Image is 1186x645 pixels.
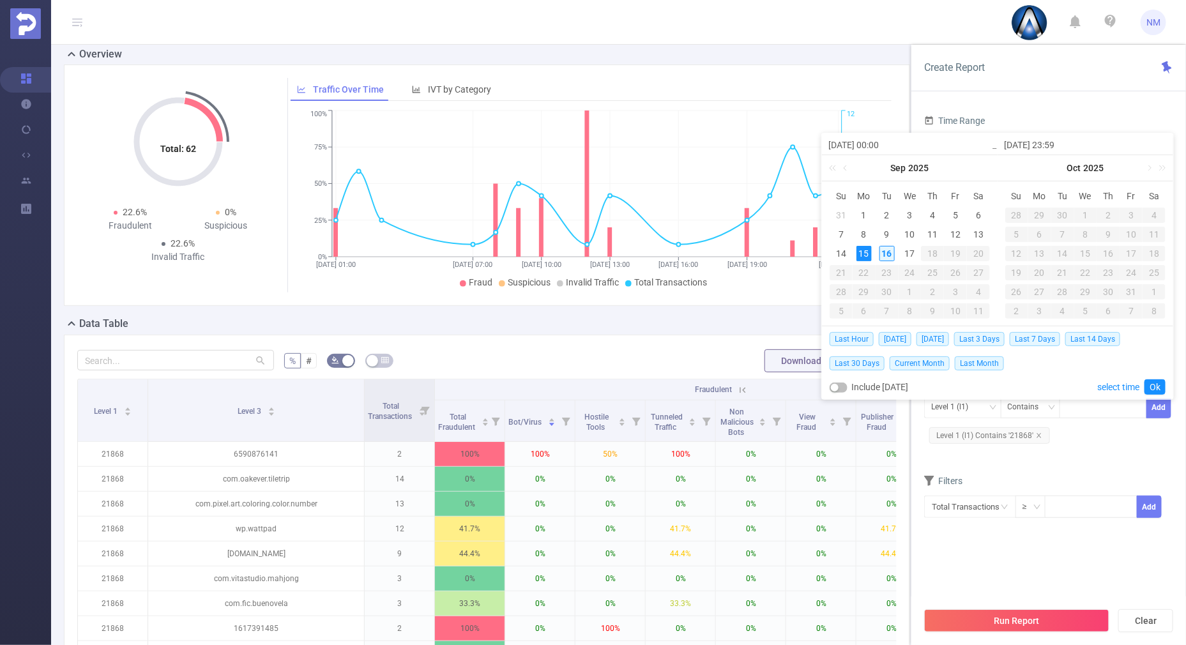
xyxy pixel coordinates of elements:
[1120,265,1143,280] div: 24
[944,301,967,321] td: October 10, 2025
[833,246,849,261] div: 14
[1051,282,1074,301] td: October 28, 2025
[1005,246,1028,261] div: 12
[921,246,944,261] div: 18
[902,208,917,223] div: 3
[908,155,931,181] a: 2025
[853,190,876,202] span: Mo
[967,263,990,282] td: September 27, 2025
[1143,282,1166,301] td: November 1, 2025
[178,219,274,232] div: Suspicious
[944,282,967,301] td: October 3, 2025
[651,413,683,432] span: Tunneled Traffic
[1074,244,1097,263] td: October 15, 2025
[899,244,922,263] td: September 17, 2025
[1051,208,1074,223] div: 30
[1005,244,1028,263] td: October 12, 2025
[77,350,274,370] input: Search...
[856,227,872,242] div: 8
[967,246,990,261] div: 20
[10,8,41,39] img: Protected Media
[879,246,895,261] div: 16
[297,85,306,94] i: icon: line-chart
[847,110,855,119] tspan: 12
[1051,244,1074,263] td: October 14, 2025
[948,227,963,242] div: 12
[876,301,899,321] td: October 7, 2025
[899,284,922,300] div: 1
[1097,208,1120,223] div: 2
[1143,265,1166,280] div: 25
[890,155,908,181] a: Sep
[1051,227,1074,242] div: 7
[925,208,940,223] div: 4
[989,404,997,413] i: icon: down
[1051,284,1074,300] div: 28
[314,143,327,151] tspan: 75%
[79,316,128,331] h2: Data Table
[1065,332,1120,346] span: Last 14 Days
[1028,186,1051,206] th: Mon
[1028,265,1051,280] div: 20
[1028,303,1051,319] div: 3
[1005,206,1028,225] td: September 28, 2025
[853,303,876,319] div: 6
[1005,186,1028,206] th: Sun
[876,190,899,202] span: Tu
[921,225,944,244] td: September 11, 2025
[82,219,178,232] div: Fraudulent
[944,190,967,202] span: Fr
[1137,496,1162,518] button: Add
[967,301,990,321] td: October 11, 2025
[955,356,1004,370] span: Last Month
[967,303,990,319] div: 11
[1097,186,1120,206] th: Thu
[1028,244,1051,263] td: October 13, 2025
[1074,282,1097,301] td: October 29, 2025
[1008,397,1048,418] div: Contains
[876,225,899,244] td: September 9, 2025
[1051,206,1074,225] td: September 30, 2025
[876,303,899,319] div: 7
[306,356,312,366] span: #
[944,265,967,280] div: 26
[1143,246,1166,261] div: 18
[1097,265,1120,280] div: 23
[921,303,944,319] div: 9
[688,416,696,424] div: Sort
[944,244,967,263] td: September 19, 2025
[924,116,985,126] span: Time Range
[1010,332,1060,346] span: Last 7 Days
[1028,190,1051,202] span: Mo
[1028,282,1051,301] td: October 27, 2025
[1120,186,1143,206] th: Fri
[921,301,944,321] td: October 9, 2025
[124,406,132,413] div: Sort
[695,385,732,394] span: Fraudulent
[853,265,876,280] div: 22
[1074,227,1097,242] div: 8
[1118,609,1173,632] button: Clear
[1120,206,1143,225] td: October 3, 2025
[557,400,575,441] i: Filter menu
[1028,263,1051,282] td: October 20, 2025
[1074,208,1097,223] div: 1
[438,413,477,432] span: Total Fraudulent
[1143,208,1166,223] div: 4
[1074,265,1097,280] div: 22
[830,263,853,282] td: September 21, 2025
[828,137,991,153] input: Start date
[853,263,876,282] td: September 22, 2025
[428,84,491,95] span: IVT by Category
[1051,190,1074,202] span: Tu
[876,244,899,263] td: September 16, 2025
[833,227,849,242] div: 7
[1028,206,1051,225] td: September 29, 2025
[416,379,434,441] i: Filter menu
[1120,208,1143,223] div: 3
[1097,301,1120,321] td: November 6, 2025
[967,244,990,263] td: September 20, 2025
[1120,244,1143,263] td: October 17, 2025
[876,284,899,300] div: 30
[566,277,619,287] span: Invalid Traffic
